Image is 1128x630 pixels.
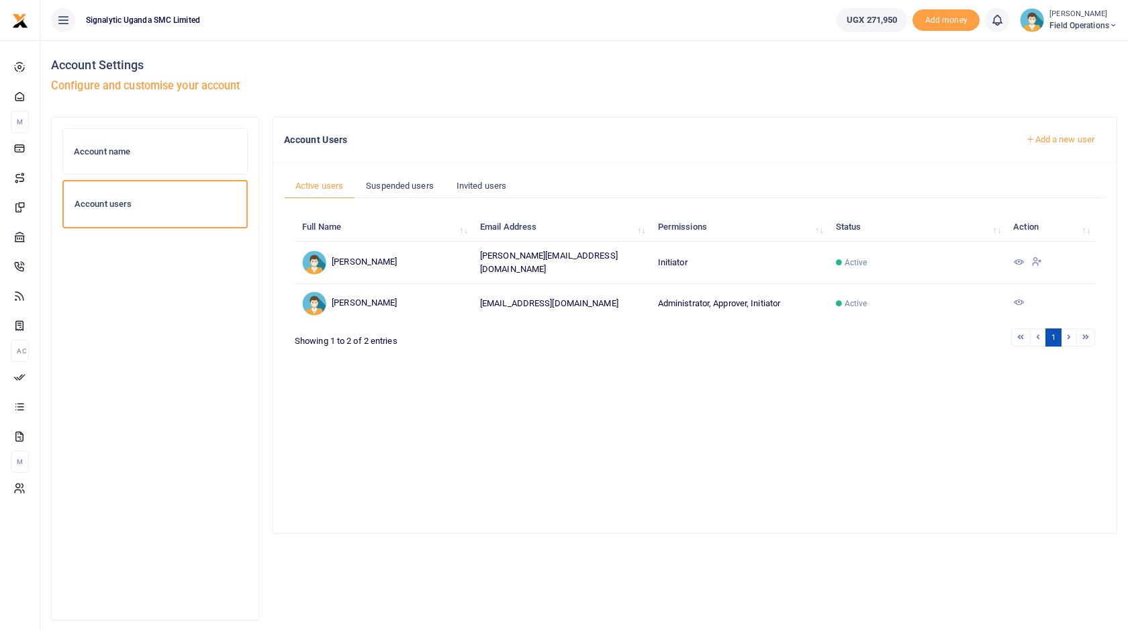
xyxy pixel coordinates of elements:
[51,79,1117,93] h5: Configure and customise your account
[295,327,623,348] div: Showing 1 to 2 of 2 entries
[473,213,651,242] th: Email Address: activate to sort column ascending
[651,284,829,323] td: Administrator, Approver, Initiator
[828,213,1006,242] th: Status: activate to sort column ascending
[651,213,829,242] th: Permissions: activate to sort column ascending
[445,173,518,199] a: Invited users
[355,173,445,199] a: Suspended users
[11,451,29,473] li: M
[295,213,473,242] th: Full Name: activate to sort column ascending
[1013,298,1024,308] a: View Details
[1015,128,1106,151] a: Add a new user
[1006,213,1095,242] th: Action: activate to sort column ascending
[1049,19,1117,32] span: Field Operations
[473,242,651,283] td: [PERSON_NAME][EMAIL_ADDRESS][DOMAIN_NAME]
[837,8,907,32] a: UGX 271,950
[847,13,897,27] span: UGX 271,950
[11,111,29,133] li: M
[1020,8,1117,32] a: profile-user [PERSON_NAME] Field Operations
[12,15,28,25] a: logo-small logo-large logo-large
[62,128,248,175] a: Account name
[1031,258,1042,268] a: Suspend
[51,58,1117,73] h4: Account Settings
[295,242,473,283] td: [PERSON_NAME]
[845,257,867,269] span: Active
[62,180,248,228] a: Account users
[912,14,980,24] a: Add money
[912,9,980,32] li: Toup your wallet
[12,13,28,29] img: logo-small
[845,298,867,310] span: Active
[295,284,473,323] td: [PERSON_NAME]
[1020,8,1044,32] img: profile-user
[1049,9,1117,20] small: [PERSON_NAME]
[1013,258,1024,268] a: View Details
[284,132,1004,147] h4: Account Users
[1045,328,1062,347] a: 1
[651,242,829,283] td: Initiator
[11,340,29,362] li: Ac
[74,146,236,157] h6: Account name
[912,9,980,32] span: Add money
[75,199,236,210] h6: Account users
[284,173,355,199] a: Active users
[831,8,912,32] li: Wallet ballance
[473,284,651,323] td: [EMAIL_ADDRESS][DOMAIN_NAME]
[81,14,205,26] span: Signalytic Uganda SMC Limited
